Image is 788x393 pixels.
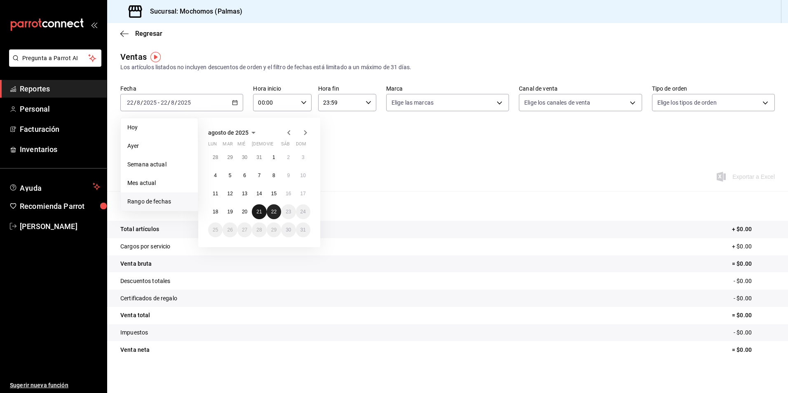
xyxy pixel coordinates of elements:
span: / [175,99,177,106]
span: Sugerir nueva función [10,381,100,390]
a: Pregunta a Parrot AI [6,60,101,68]
span: / [141,99,143,106]
span: Facturación [20,124,100,135]
p: Venta bruta [120,260,152,268]
abbr: lunes [208,141,217,150]
button: 26 de agosto de 2025 [223,222,237,237]
label: Marca [386,86,509,91]
abbr: 22 de agosto de 2025 [271,209,277,215]
abbr: 27 de agosto de 2025 [242,227,247,233]
input: -- [160,99,168,106]
button: 30 de julio de 2025 [237,150,252,165]
button: 17 de agosto de 2025 [296,186,310,201]
p: - $0.00 [734,277,775,285]
abbr: 20 de agosto de 2025 [242,209,247,215]
abbr: 28 de agosto de 2025 [256,227,262,233]
abbr: 24 de agosto de 2025 [300,209,306,215]
span: / [168,99,170,106]
span: Elige los tipos de orden [657,98,717,107]
button: Pregunta a Parrot AI [9,49,101,67]
button: 20 de agosto de 2025 [237,204,252,219]
span: Mes actual [127,179,191,187]
button: 10 de agosto de 2025 [296,168,310,183]
abbr: jueves [252,141,300,150]
button: Regresar [120,30,162,37]
button: 11 de agosto de 2025 [208,186,223,201]
span: Elige las marcas [392,98,434,107]
abbr: 16 de agosto de 2025 [286,191,291,196]
button: 29 de julio de 2025 [223,150,237,165]
span: Ayer [127,142,191,150]
abbr: 31 de agosto de 2025 [300,227,306,233]
label: Fecha [120,86,243,91]
span: Regresar [135,30,162,37]
button: 4 de agosto de 2025 [208,168,223,183]
abbr: 14 de agosto de 2025 [256,191,262,196]
span: Inventarios [20,144,100,155]
abbr: 28 de julio de 2025 [213,154,218,160]
abbr: sábado [281,141,290,150]
p: = $0.00 [732,311,775,320]
span: Recomienda Parrot [20,201,100,212]
button: 12 de agosto de 2025 [223,186,237,201]
span: agosto de 2025 [208,129,249,136]
span: - [158,99,159,106]
p: Total artículos [120,225,159,234]
abbr: 12 de agosto de 2025 [227,191,232,196]
p: Cargos por servicio [120,242,171,251]
button: agosto de 2025 [208,128,258,138]
p: Venta total [120,311,150,320]
button: 22 de agosto de 2025 [267,204,281,219]
p: Certificados de regalo [120,294,177,303]
button: 31 de julio de 2025 [252,150,266,165]
button: 14 de agosto de 2025 [252,186,266,201]
abbr: 30 de julio de 2025 [242,154,247,160]
button: 28 de julio de 2025 [208,150,223,165]
button: 16 de agosto de 2025 [281,186,295,201]
span: Semana actual [127,160,191,169]
input: ---- [177,99,191,106]
abbr: 10 de agosto de 2025 [300,173,306,178]
button: 25 de agosto de 2025 [208,222,223,237]
abbr: 13 de agosto de 2025 [242,191,247,196]
abbr: 25 de agosto de 2025 [213,227,218,233]
p: - $0.00 [734,328,775,337]
button: 8 de agosto de 2025 [267,168,281,183]
button: 7 de agosto de 2025 [252,168,266,183]
input: ---- [143,99,157,106]
abbr: 4 de agosto de 2025 [214,173,217,178]
button: 28 de agosto de 2025 [252,222,266,237]
p: = $0.00 [732,346,775,354]
abbr: 17 de agosto de 2025 [300,191,306,196]
button: 15 de agosto de 2025 [267,186,281,201]
p: - $0.00 [734,294,775,303]
abbr: 23 de agosto de 2025 [286,209,291,215]
p: Venta neta [120,346,150,354]
input: -- [136,99,141,106]
abbr: domingo [296,141,306,150]
div: Los artículos listados no incluyen descuentos de orden y el filtro de fechas está limitado a un m... [120,63,775,72]
label: Hora inicio [253,86,311,91]
p: Descuentos totales [120,277,170,285]
button: 29 de agosto de 2025 [267,222,281,237]
abbr: 11 de agosto de 2025 [213,191,218,196]
abbr: viernes [267,141,273,150]
abbr: miércoles [237,141,245,150]
span: Hoy [127,123,191,132]
span: / [134,99,136,106]
abbr: 30 de agosto de 2025 [286,227,291,233]
button: 27 de agosto de 2025 [237,222,252,237]
img: Tooltip marker [150,52,161,62]
button: 30 de agosto de 2025 [281,222,295,237]
div: Ventas [120,51,147,63]
abbr: 5 de agosto de 2025 [229,173,232,178]
span: Rango de fechas [127,197,191,206]
abbr: martes [223,141,232,150]
abbr: 7 de agosto de 2025 [258,173,261,178]
input: -- [171,99,175,106]
button: 19 de agosto de 2025 [223,204,237,219]
abbr: 1 de agosto de 2025 [272,154,275,160]
label: Tipo de orden [652,86,775,91]
abbr: 8 de agosto de 2025 [272,173,275,178]
button: open_drawer_menu [91,21,97,28]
